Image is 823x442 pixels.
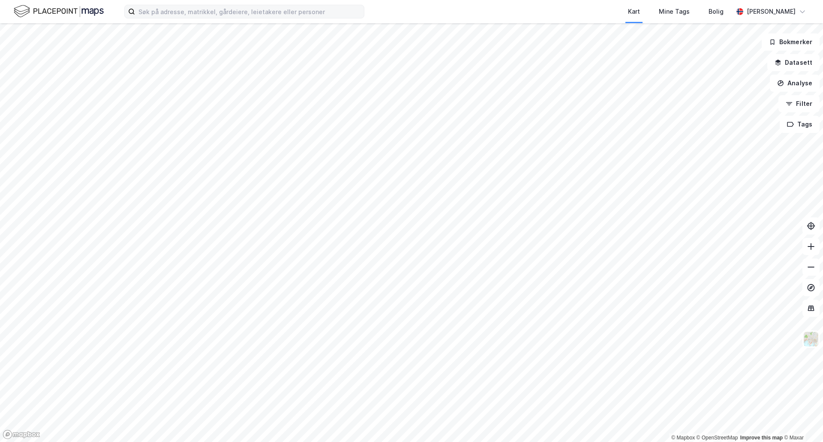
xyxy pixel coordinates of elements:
div: Kart [628,6,640,17]
a: Mapbox [671,435,695,441]
img: logo.f888ab2527a4732fd821a326f86c7f29.svg [14,4,104,19]
a: OpenStreetMap [697,435,738,441]
button: Datasett [767,54,820,71]
div: Kontrollprogram for chat [780,401,823,442]
div: Bolig [709,6,724,17]
button: Bokmerker [762,33,820,51]
a: Improve this map [740,435,783,441]
input: Søk på adresse, matrikkel, gårdeiere, leietakere eller personer [135,5,364,18]
img: Z [803,331,819,347]
iframe: Chat Widget [780,401,823,442]
button: Filter [778,95,820,112]
button: Analyse [770,75,820,92]
div: Mine Tags [659,6,690,17]
a: Mapbox homepage [3,430,40,439]
button: Tags [780,116,820,133]
div: [PERSON_NAME] [747,6,796,17]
